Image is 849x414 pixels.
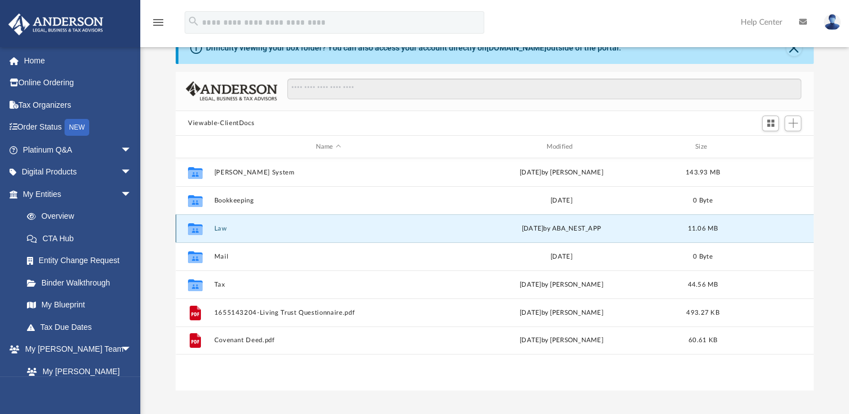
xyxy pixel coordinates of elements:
[214,253,443,260] button: Mail
[686,169,720,176] span: 143.93 MB
[121,338,143,361] span: arrow_drop_down
[152,21,165,29] a: menu
[8,161,149,183] a: Digital Productsarrow_drop_down
[287,79,801,100] input: Search files and folders
[784,116,801,131] button: Add
[447,224,676,234] div: [DATE] by ABA_NEST_APP
[689,337,717,343] span: 60.61 KB
[121,183,143,206] span: arrow_drop_down
[447,280,676,290] div: [DATE] by [PERSON_NAME]
[447,168,676,178] div: [DATE] by [PERSON_NAME]
[214,281,443,288] button: Tax
[447,142,676,152] div: Modified
[121,161,143,184] span: arrow_drop_down
[681,142,726,152] div: Size
[16,250,149,272] a: Entity Change Request
[8,338,143,361] a: My [PERSON_NAME] Teamarrow_drop_down
[181,142,209,152] div: id
[214,142,442,152] div: Name
[65,119,89,136] div: NEW
[214,225,443,232] button: Law
[447,252,676,262] div: [DATE]
[176,158,814,390] div: grid
[487,43,547,52] a: [DOMAIN_NAME]
[16,205,149,228] a: Overview
[214,309,443,316] button: 1655143204-Living Trust Questionnaire.pdf
[693,197,713,204] span: 0 Byte
[187,15,200,27] i: search
[8,49,149,72] a: Home
[16,227,149,250] a: CTA Hub
[214,169,443,176] button: [PERSON_NAME] System
[688,282,718,288] span: 44.56 MB
[762,116,779,131] button: Switch to Grid View
[16,294,143,316] a: My Blueprint
[8,116,149,139] a: Order StatusNEW
[214,337,443,344] button: Covenant Deed.pdf
[16,272,149,294] a: Binder Walkthrough
[688,226,718,232] span: 11.06 MB
[8,139,149,161] a: Platinum Q&Aarrow_drop_down
[786,40,802,56] button: Close
[693,254,713,260] span: 0 Byte
[686,310,719,316] span: 493.27 KB
[16,316,149,338] a: Tax Due Dates
[447,196,676,206] div: [DATE]
[447,335,676,346] div: [DATE] by [PERSON_NAME]
[188,118,254,128] button: Viewable-ClientDocs
[152,16,165,29] i: menu
[730,142,809,152] div: id
[206,42,621,54] div: Difficulty viewing your box folder? You can also access your account directly on outside of the p...
[16,360,137,396] a: My [PERSON_NAME] Team
[8,183,149,205] a: My Entitiesarrow_drop_down
[214,197,443,204] button: Bookkeeping
[447,308,676,318] div: [DATE] by [PERSON_NAME]
[8,72,149,94] a: Online Ordering
[8,94,149,116] a: Tax Organizers
[5,13,107,35] img: Anderson Advisors Platinum Portal
[824,14,841,30] img: User Pic
[121,139,143,162] span: arrow_drop_down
